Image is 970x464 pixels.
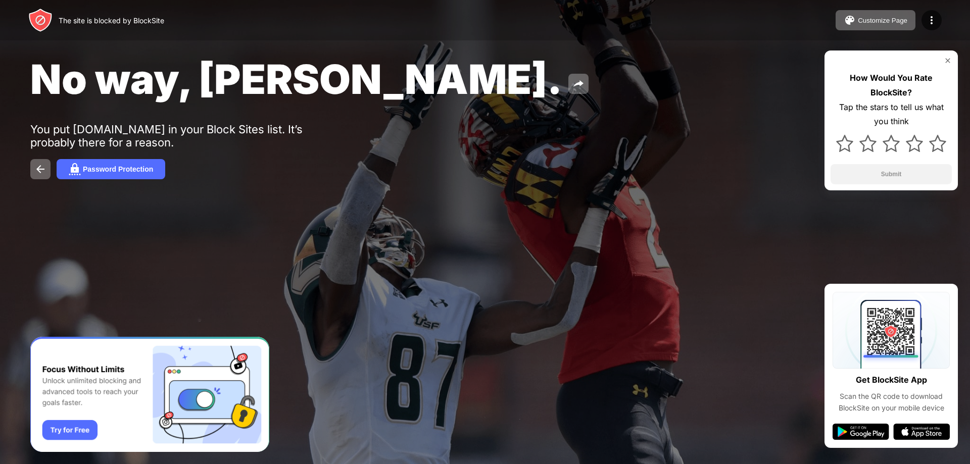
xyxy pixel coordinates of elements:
img: qrcode.svg [833,292,950,369]
button: Customize Page [836,10,915,30]
button: Password Protection [57,159,165,179]
div: Customize Page [858,17,907,24]
img: share.svg [572,78,585,90]
div: Tap the stars to tell us what you think [831,100,952,129]
img: password.svg [69,163,81,175]
button: Submit [831,164,952,184]
iframe: Banner [30,337,269,452]
span: No way, [PERSON_NAME]. [30,55,562,104]
img: pallet.svg [844,14,856,26]
img: menu-icon.svg [926,14,938,26]
img: star.svg [836,135,853,152]
img: star.svg [883,135,900,152]
div: The site is blocked by BlockSite [59,16,164,25]
img: app-store.svg [893,424,950,440]
img: rate-us-close.svg [944,57,952,65]
div: Scan the QR code to download BlockSite on your mobile device [833,391,950,414]
img: header-logo.svg [28,8,53,32]
div: How Would You Rate BlockSite? [831,71,952,100]
div: Password Protection [83,165,153,173]
img: star.svg [929,135,946,152]
img: google-play.svg [833,424,889,440]
img: back.svg [34,163,46,175]
div: You put [DOMAIN_NAME] in your Block Sites list. It’s probably there for a reason. [30,123,343,149]
img: star.svg [859,135,877,152]
div: Get BlockSite App [856,373,927,387]
img: star.svg [906,135,923,152]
